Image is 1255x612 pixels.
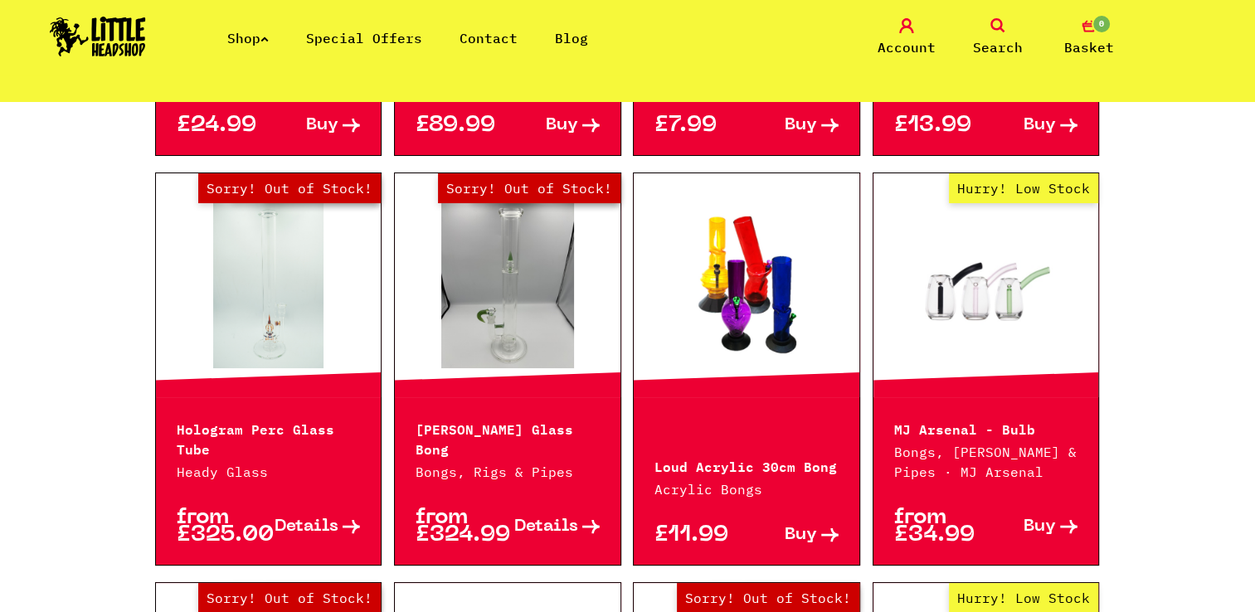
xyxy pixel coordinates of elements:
[268,509,360,544] a: Details
[878,37,936,57] span: Account
[956,18,1039,57] a: Search
[873,202,1099,368] a: Hurry! Low Stock
[508,509,600,544] a: Details
[227,30,269,46] a: Shop
[986,509,1078,544] a: Buy
[177,418,361,458] p: Hologram Perc Glass Tube
[1024,117,1056,134] span: Buy
[747,117,839,134] a: Buy
[514,518,578,536] span: Details
[50,17,146,56] img: Little Head Shop Logo
[654,479,839,499] p: Acrylic Bongs
[894,509,986,544] p: from £34.99
[546,117,578,134] span: Buy
[460,30,518,46] a: Contact
[949,173,1098,203] span: Hurry! Low Stock
[306,30,422,46] a: Special Offers
[395,202,620,368] a: Out of Stock Hurry! Low Stock Sorry! Out of Stock!
[1092,14,1112,34] span: 0
[1064,37,1114,57] span: Basket
[894,418,1078,438] p: MJ Arsenal - Bulb
[416,462,600,482] p: Bongs, Rigs & Pipes
[1024,518,1056,536] span: Buy
[986,117,1078,134] a: Buy
[654,117,747,134] p: £7.99
[416,117,508,134] p: £89.99
[416,509,508,544] p: from £324.99
[894,117,986,134] p: £13.99
[973,37,1023,57] span: Search
[268,117,360,134] a: Buy
[654,455,839,475] p: Loud Acrylic 30cm Bong
[438,173,620,203] span: Sorry! Out of Stock!
[275,518,338,536] span: Details
[177,462,361,482] p: Heady Glass
[747,527,839,544] a: Buy
[785,527,817,544] span: Buy
[785,117,817,134] span: Buy
[555,30,588,46] a: Blog
[894,442,1078,482] p: Bongs, [PERSON_NAME] & Pipes · MJ Arsenal
[306,117,338,134] span: Buy
[1048,18,1131,57] a: 0 Basket
[654,527,747,544] p: £11.99
[177,509,269,544] p: from £325.00
[177,117,269,134] p: £24.99
[198,173,381,203] span: Sorry! Out of Stock!
[156,202,382,368] a: Out of Stock Hurry! Low Stock Sorry! Out of Stock!
[416,418,600,458] p: [PERSON_NAME] Glass Bong
[508,117,600,134] a: Buy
